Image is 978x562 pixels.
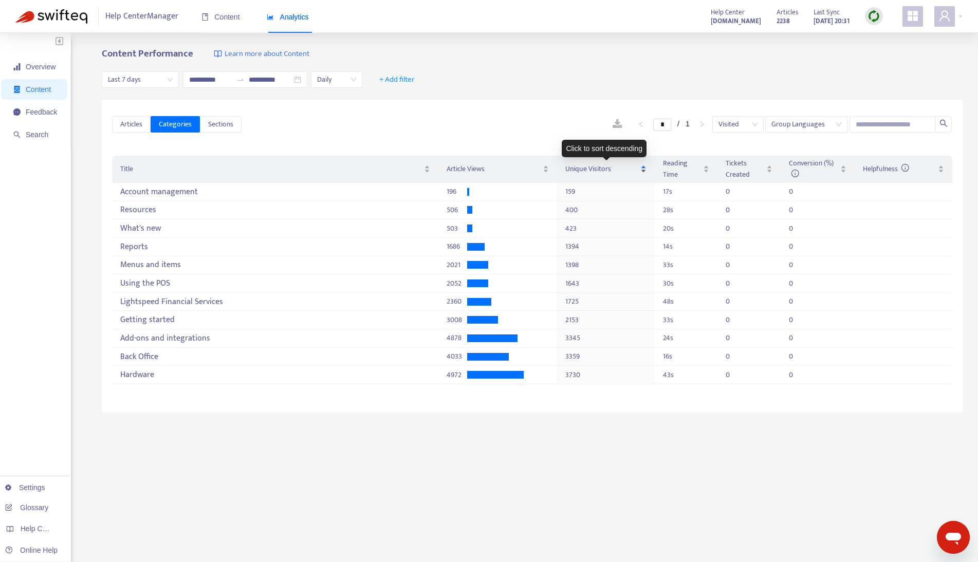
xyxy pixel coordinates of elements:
span: area-chart [267,13,274,21]
span: signal [13,63,21,70]
span: Analytics [267,13,309,21]
a: Online Help [5,546,58,554]
div: 0 [789,204,809,216]
span: Articles [120,119,142,130]
div: 0 [726,351,746,362]
div: 30 s [663,278,709,289]
span: Sections [208,119,233,130]
div: 0 [789,241,809,252]
span: Help Center Manager [105,7,178,26]
b: Content Performance [102,46,193,62]
span: Help Center [711,7,745,18]
span: Feedback [26,108,57,116]
div: 0 [789,278,809,289]
a: Learn more about Content [214,48,309,60]
div: Menus and items [120,257,430,274]
li: Previous Page [633,118,649,130]
div: 0 [726,186,746,197]
div: 4972 [447,369,467,381]
span: Articles [777,7,798,18]
a: Glossary [5,503,48,512]
div: Reports [120,238,430,255]
span: Last Sync [814,7,840,18]
li: Next Page [694,118,710,130]
div: Add-ons and integrations [120,330,430,347]
div: 2052 [447,278,467,289]
span: Search [26,130,48,139]
div: 0 [789,223,809,234]
div: 3730 [565,369,647,381]
span: Tickets Created [726,158,764,180]
strong: 2238 [777,15,790,27]
div: 2021 [447,259,467,271]
button: Sections [200,116,242,133]
div: 0 [789,314,809,326]
li: 1/1 [653,118,690,130]
span: right [699,121,705,127]
span: Content [26,85,51,93]
img: sync.dc5367851b00ba804db3.png [868,10,880,23]
div: 159 [565,186,647,197]
div: 400 [565,204,647,216]
div: 1643 [565,278,647,289]
img: image-link [214,50,222,58]
span: Categories [159,119,192,130]
button: Categories [151,116,200,133]
div: 17 s [663,186,709,197]
div: Account management [120,183,430,200]
span: Content [201,13,240,21]
span: Help Centers [21,524,63,533]
span: Unique Visitors [565,163,638,175]
div: 0 [789,332,809,344]
a: Settings [5,483,45,492]
div: 0 [789,296,809,307]
div: 16 s [663,351,709,362]
span: / [677,120,679,128]
span: book [201,13,209,21]
div: Hardware [120,366,430,383]
span: Daily [317,72,356,87]
div: 0 [726,259,746,271]
div: 48 s [663,296,709,307]
div: Lightspeed Financial Services [120,293,430,310]
div: 1394 [565,241,647,252]
div: 1686 [447,241,467,252]
span: appstore [907,10,919,22]
span: message [13,108,21,116]
div: 2360 [447,296,467,307]
div: 3359 [565,351,647,362]
div: 3008 [447,314,467,326]
span: Reading Time [663,158,701,180]
div: 4878 [447,332,467,344]
th: Title [112,156,438,183]
img: Swifteq [15,9,87,24]
button: + Add filter [372,71,422,88]
div: 3345 [565,332,647,344]
span: Helpfulness [863,163,910,175]
div: 0 [726,332,746,344]
div: 0 [726,223,746,234]
div: Using the POS [120,275,430,292]
div: 33 s [663,314,709,326]
div: 423 [565,223,647,234]
div: 196 [447,186,467,197]
div: 0 [726,204,746,216]
span: Learn more about Content [225,48,309,60]
div: 0 [726,278,746,289]
span: + Add filter [379,73,415,86]
div: 14 s [663,241,709,252]
span: container [13,86,21,93]
div: 2153 [565,314,647,326]
div: What's new [120,220,430,237]
div: Resources [120,202,430,219]
th: Reading Time [655,156,717,183]
span: Article Views [447,163,541,175]
span: to [236,76,245,84]
div: 0 [789,186,809,197]
button: right [694,118,710,130]
div: 0 [789,259,809,271]
strong: [DOMAIN_NAME] [711,15,761,27]
div: 4033 [447,351,467,362]
div: Back Office [120,348,430,365]
span: search [13,131,21,138]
